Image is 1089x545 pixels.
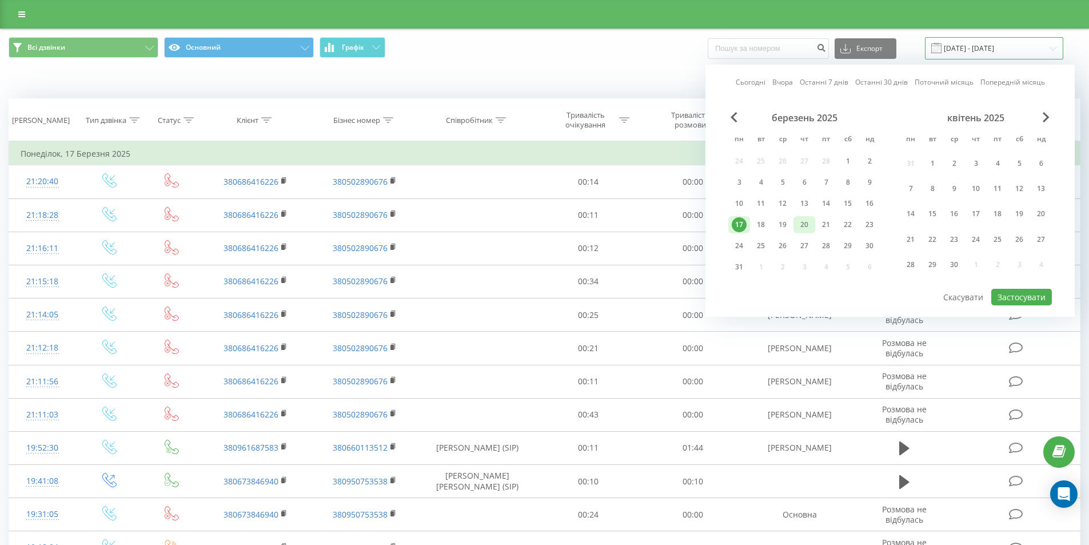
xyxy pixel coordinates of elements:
[536,299,641,332] td: 00:25
[775,196,790,211] div: 12
[237,116,258,125] div: Клієнт
[859,174,880,191] div: нд 9 бер 2025 р.
[900,178,922,199] div: пн 7 квіт 2025 р.
[753,175,768,190] div: 4
[86,116,126,125] div: Тип дзвінка
[1030,178,1052,199] div: нд 13 квіт 2025 р.
[882,504,927,525] span: Розмова не відбулась
[745,498,853,531] td: Основна
[840,175,855,190] div: 8
[224,376,278,387] a: 380686416226
[819,196,833,211] div: 14
[990,156,1005,171] div: 4
[750,195,772,212] div: вт 11 бер 2025 р.
[797,196,812,211] div: 13
[21,371,65,393] div: 21:11:56
[922,204,943,225] div: вт 15 квіт 2025 р.
[855,77,908,87] a: Останні 30 днів
[965,229,987,250] div: чт 24 квіт 2025 р.
[815,237,837,254] div: пт 28 бер 2025 р.
[641,465,745,498] td: 00:10
[641,431,745,464] td: 01:44
[1008,153,1030,174] div: сб 5 квіт 2025 р.
[333,442,388,453] a: 380660113512
[968,156,983,171] div: 3
[925,257,940,272] div: 29
[862,238,877,253] div: 30
[21,337,65,359] div: 21:12:18
[862,154,877,169] div: 2
[732,196,747,211] div: 10
[224,476,278,487] a: 380673846940
[21,204,65,226] div: 21:18:28
[793,237,815,254] div: чт 27 бер 2025 р.
[922,254,943,276] div: вт 29 квіт 2025 р.
[27,43,65,52] span: Всі дзвінки
[333,376,388,387] a: 380502890676
[987,178,1008,199] div: пт 11 квіт 2025 р.
[947,257,962,272] div: 30
[536,398,641,431] td: 00:43
[728,258,750,276] div: пн 31 бер 2025 р.
[990,181,1005,196] div: 11
[837,195,859,212] div: сб 15 бер 2025 р.
[21,304,65,326] div: 21:14:05
[772,195,793,212] div: ср 12 бер 2025 р.
[1008,229,1030,250] div: сб 26 квіт 2025 р.
[924,132,941,149] abbr: вівторок
[980,77,1045,87] a: Попередній місяць
[752,132,769,149] abbr: вівторок
[745,332,853,365] td: [PERSON_NAME]
[731,132,748,149] abbr: понеділок
[641,232,745,265] td: 00:00
[968,232,983,247] div: 24
[732,175,747,190] div: 3
[1012,206,1027,221] div: 19
[943,153,965,174] div: ср 2 квіт 2025 р.
[989,132,1006,149] abbr: п’ятниця
[641,165,745,198] td: 00:00
[753,217,768,232] div: 18
[320,37,385,58] button: Графік
[797,238,812,253] div: 27
[947,232,962,247] div: 23
[840,217,855,232] div: 22
[536,431,641,464] td: 00:11
[943,229,965,250] div: ср 23 квіт 2025 р.
[772,77,793,87] a: Вчора
[987,229,1008,250] div: пт 25 квіт 2025 р.
[900,229,922,250] div: пн 21 квіт 2025 р.
[660,110,721,130] div: Тривалість розмови
[1030,229,1052,250] div: нд 27 квіт 2025 р.
[536,232,641,265] td: 00:12
[753,238,768,253] div: 25
[840,154,855,169] div: 1
[925,181,940,196] div: 8
[965,204,987,225] div: чт 17 квіт 2025 р.
[750,174,772,191] div: вт 4 бер 2025 р.
[1050,480,1078,508] div: Open Intercom Messenger
[641,498,745,531] td: 00:00
[835,38,896,59] button: Експорт
[224,242,278,253] a: 380686416226
[925,232,940,247] div: 22
[333,509,388,520] a: 380950753538
[333,276,388,287] a: 380502890676
[224,209,278,220] a: 380686416226
[922,153,943,174] div: вт 1 квіт 2025 р.
[641,265,745,298] td: 00:00
[859,153,880,170] div: нд 2 бер 2025 р.
[900,112,1052,124] div: квітень 2025
[925,206,940,221] div: 15
[21,470,65,492] div: 19:41:08
[861,132,878,149] abbr: неділя
[745,365,853,398] td: [PERSON_NAME]
[21,404,65,426] div: 21:11:03
[555,110,616,130] div: Тривалість очікування
[965,178,987,199] div: чт 10 квіт 2025 р.
[817,132,835,149] abbr: п’ятниця
[1034,232,1048,247] div: 27
[774,132,791,149] abbr: середа
[1034,206,1048,221] div: 20
[862,175,877,190] div: 9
